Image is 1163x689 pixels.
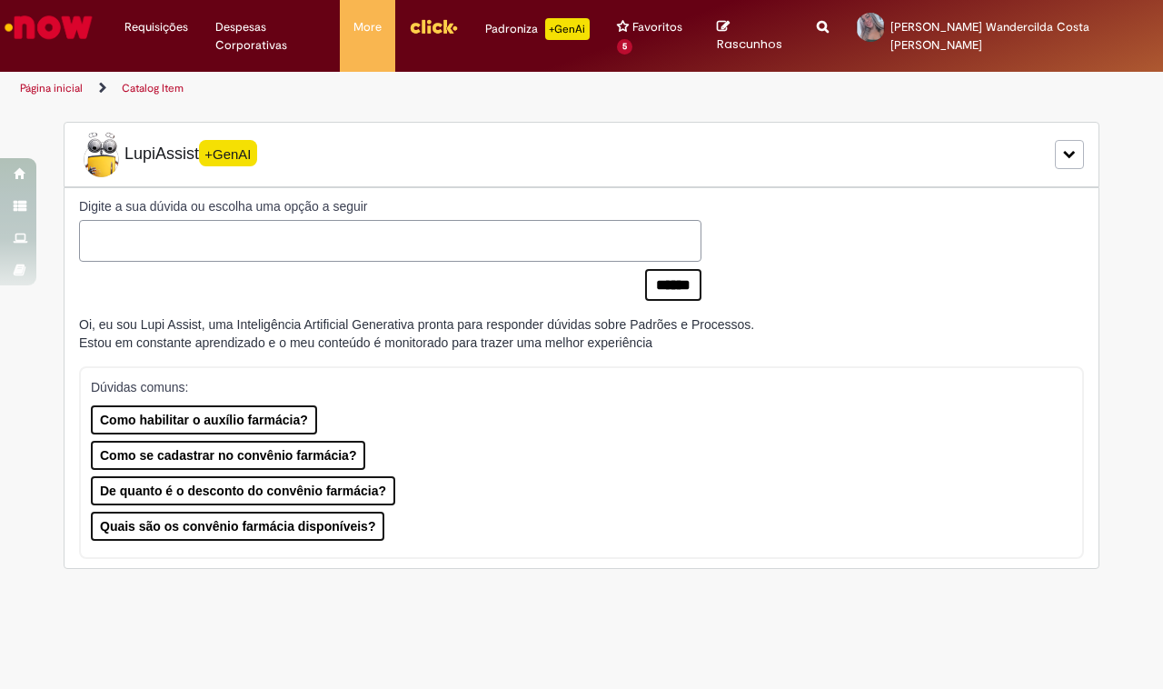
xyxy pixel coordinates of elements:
span: Requisições [124,18,188,36]
p: Dúvidas comuns: [91,378,1059,396]
img: Lupi [79,132,124,177]
ul: Trilhas de página [14,72,761,105]
span: Favoritos [632,18,682,36]
a: Página inicial [20,81,83,95]
span: Despesas Corporativas [215,18,326,55]
div: Oi, eu sou Lupi Assist, uma Inteligência Artificial Generativa pronta para responder dúvidas sobr... [79,315,754,352]
div: Padroniza [485,18,590,40]
button: Quais são os convênio farmácia disponíveis? [91,512,384,541]
p: +GenAi [545,18,590,40]
span: 5 [617,39,632,55]
div: LupiLupiAssist+GenAI [64,122,1099,187]
img: ServiceNow [2,9,95,45]
a: Rascunhos [717,19,790,53]
span: [PERSON_NAME] Wandercilda Costa [PERSON_NAME] [890,19,1089,53]
span: +GenAI [199,140,257,166]
span: LupiAssist [79,132,257,177]
button: Como se cadastrar no convênio farmácia? [91,441,365,470]
button: Como habilitar o auxílio farmácia? [91,405,317,434]
label: Digite a sua dúvida ou escolha uma opção a seguir [79,197,701,215]
span: More [353,18,382,36]
span: Rascunhos [717,35,782,53]
a: Catalog Item [122,81,184,95]
button: De quanto é o desconto do convênio farmácia? [91,476,395,505]
img: click_logo_yellow_360x200.png [409,13,458,40]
